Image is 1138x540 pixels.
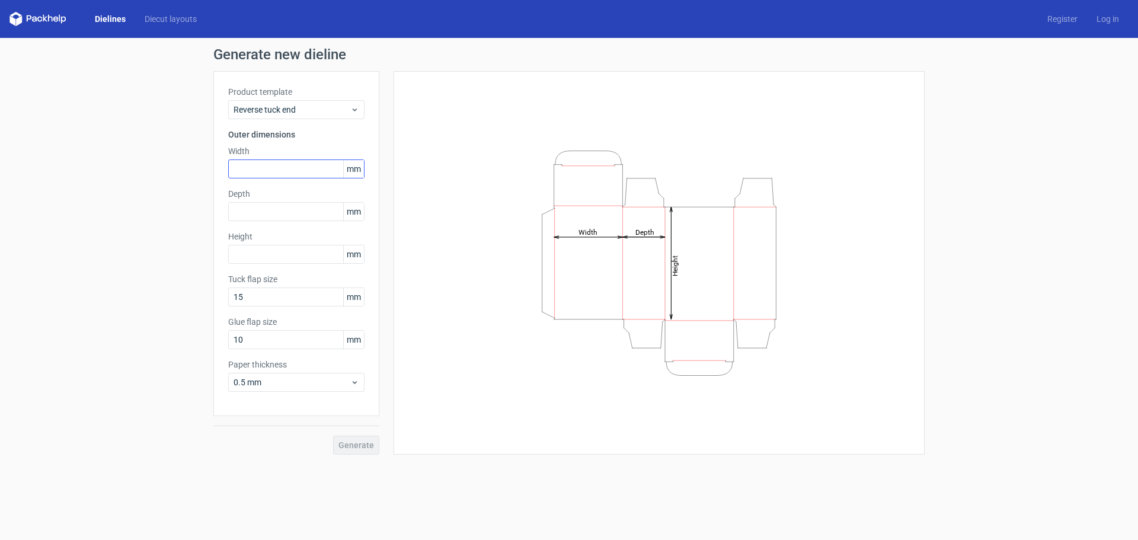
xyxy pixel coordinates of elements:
[343,245,364,263] span: mm
[228,145,365,157] label: Width
[234,104,350,116] span: Reverse tuck end
[1038,13,1087,25] a: Register
[228,188,365,200] label: Depth
[343,288,364,306] span: mm
[228,231,365,242] label: Height
[213,47,925,62] h1: Generate new dieline
[135,13,206,25] a: Diecut layouts
[343,331,364,349] span: mm
[228,273,365,285] label: Tuck flap size
[1087,13,1129,25] a: Log in
[578,228,597,236] tspan: Width
[343,203,364,221] span: mm
[635,228,654,236] tspan: Depth
[228,316,365,328] label: Glue flap size
[85,13,135,25] a: Dielines
[234,376,350,388] span: 0.5 mm
[228,359,365,370] label: Paper thickness
[671,255,679,276] tspan: Height
[343,160,364,178] span: mm
[228,129,365,140] h3: Outer dimensions
[228,86,365,98] label: Product template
